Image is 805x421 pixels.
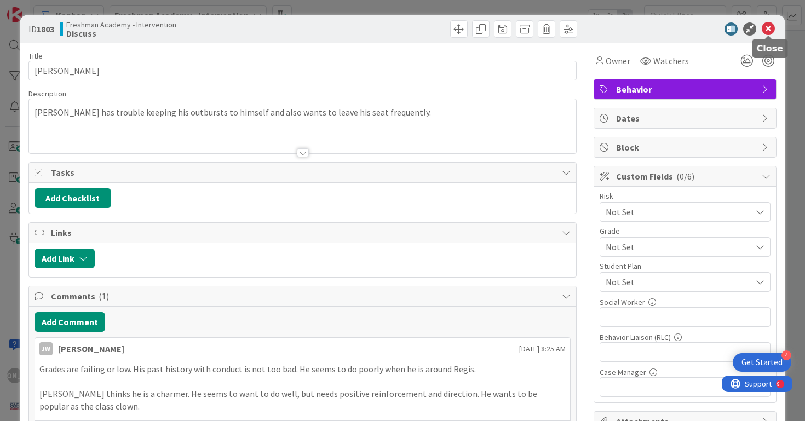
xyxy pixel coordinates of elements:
span: [DATE] 8:25 AM [519,343,566,355]
span: Tasks [51,166,557,179]
span: Support [23,2,50,15]
div: 4 [781,350,791,360]
div: Open Get Started checklist, remaining modules: 4 [733,353,791,372]
label: Social Worker [600,297,645,307]
span: Watchers [653,54,689,67]
div: Risk [600,192,771,200]
div: Grade [600,227,771,235]
span: Dates [616,112,756,125]
span: Block [616,141,756,154]
span: Custom Fields [616,170,756,183]
span: Description [28,89,66,99]
div: [PERSON_NAME] [58,342,124,355]
button: Add Comment [34,312,105,332]
div: Student Plan [600,262,771,270]
label: Title [28,51,43,61]
div: Get Started [741,357,783,368]
p: Grades are failing or low. His past history with conduct is not too bad. He seems to do poorly wh... [39,363,566,376]
label: Behavior Liaison (RLC) [600,332,671,342]
span: Links [51,226,557,239]
span: ( 0/6 ) [676,171,694,182]
span: Comments [51,290,557,303]
p: [PERSON_NAME] has trouble keeping his outbursts to himself and also wants to leave his seat frequ... [34,106,571,119]
span: Not Set [606,275,751,289]
span: Owner [606,54,630,67]
div: 9+ [55,4,61,13]
b: Discuss [66,29,176,38]
span: Not Set [606,204,746,220]
h5: Close [757,43,784,54]
span: Not Set [606,239,746,255]
p: [PERSON_NAME] thinks he is a charmer. He seems to want to do well, but needs positive reinforceme... [39,388,566,412]
span: Behavior [616,83,756,96]
span: ID [28,22,54,36]
span: Freshman Academy - Intervention [66,20,176,29]
label: Case Manager [600,367,646,377]
button: Add Checklist [34,188,111,208]
button: Add Link [34,249,95,268]
span: ( 1 ) [99,291,109,302]
input: type card name here... [28,61,577,80]
b: 1803 [37,24,54,34]
div: JW [39,342,53,355]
